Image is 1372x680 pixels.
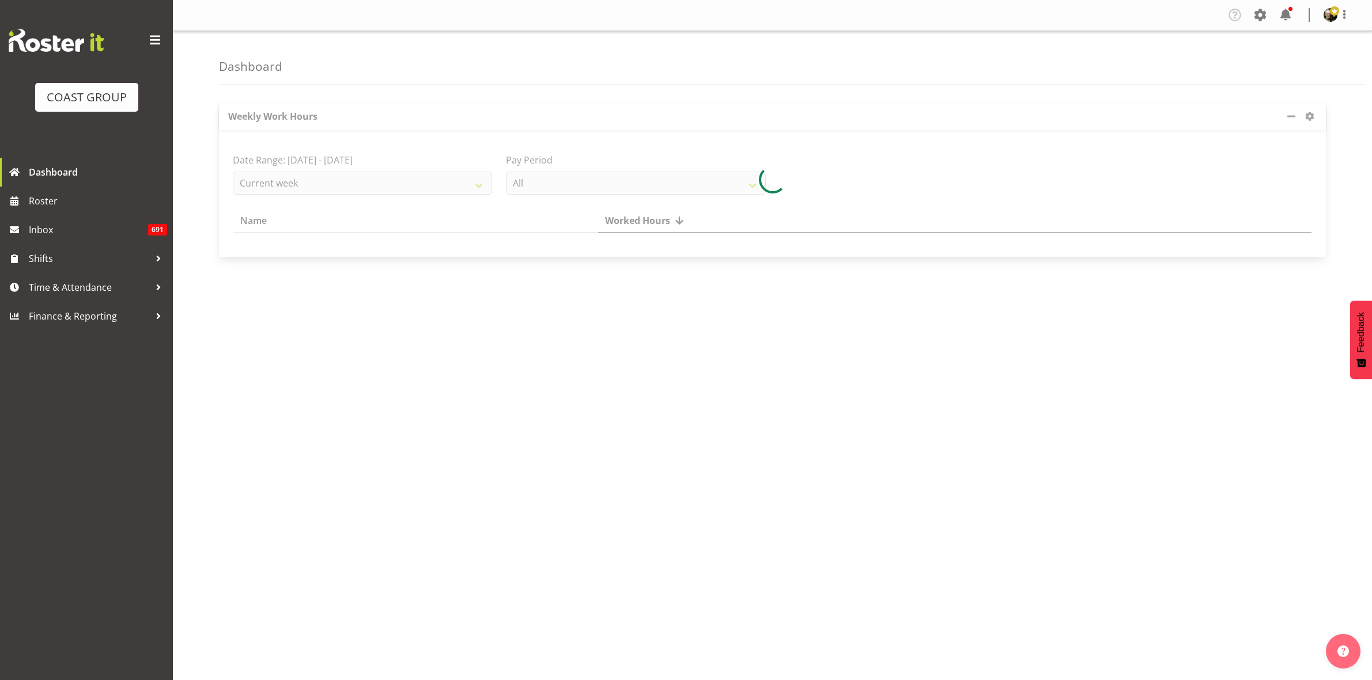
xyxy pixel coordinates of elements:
[29,279,150,296] span: Time & Attendance
[1337,645,1349,657] img: help-xxl-2.png
[219,60,282,73] h4: Dashboard
[9,29,104,52] img: Rosterit website logo
[29,192,167,210] span: Roster
[29,307,150,325] span: Finance & Reporting
[29,221,148,238] span: Inbox
[47,89,127,106] div: COAST GROUP
[29,164,167,181] span: Dashboard
[1350,301,1372,379] button: Feedback - Show survey
[29,250,150,267] span: Shifts
[1356,312,1366,352] span: Feedback
[1324,8,1337,22] img: dayle-eathornedf1729e1f3237f8640a8aa9577ba68ad.png
[148,224,167,235] span: 691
